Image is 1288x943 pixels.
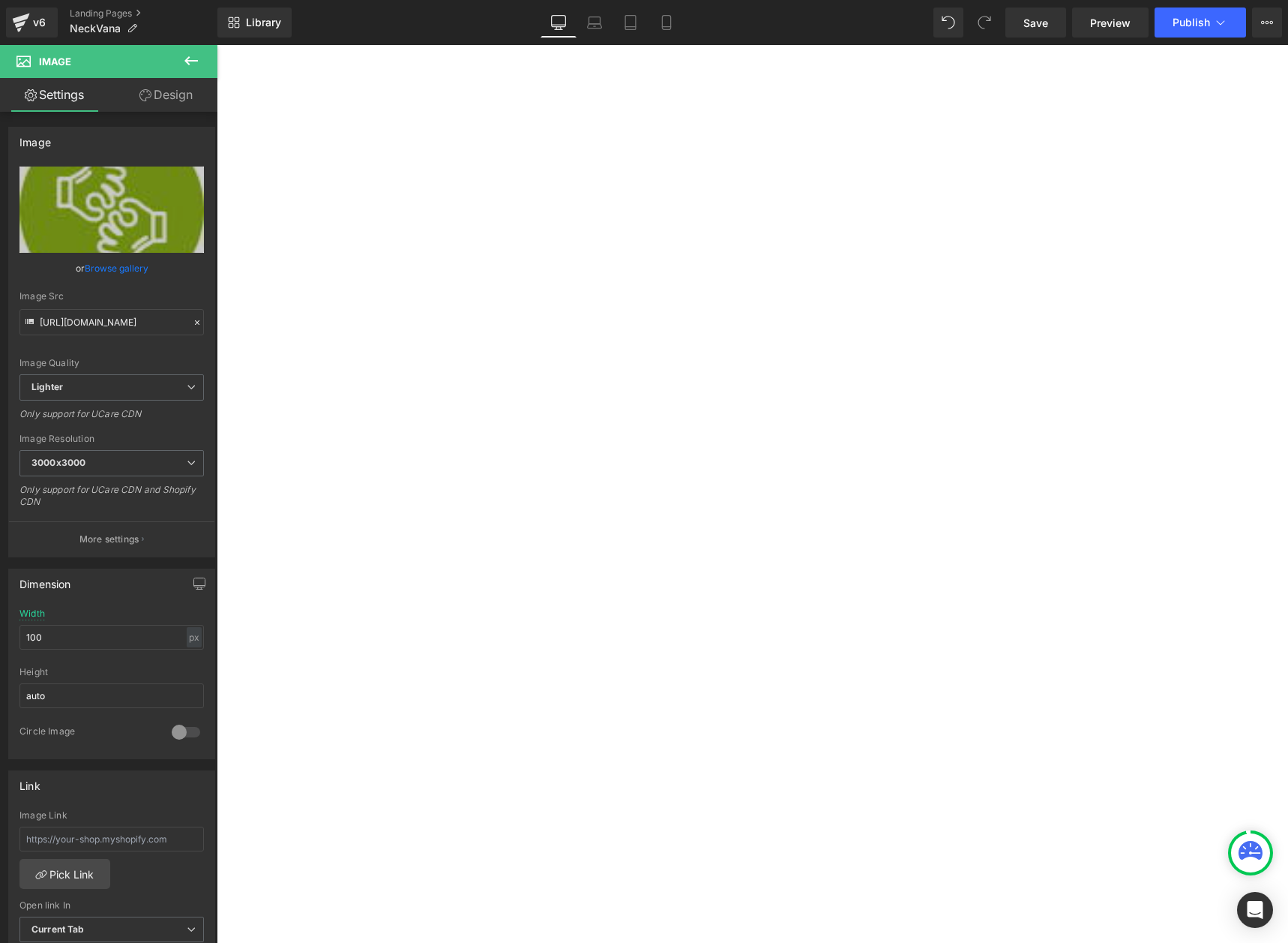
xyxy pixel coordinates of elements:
div: Image Resolution [19,434,204,444]
a: New Library [217,8,292,38]
div: Image Src [19,291,204,302]
p: More settings [79,533,139,546]
a: v6 [6,8,58,38]
div: Link [19,771,40,792]
input: auto [19,683,204,708]
a: Preview [1072,8,1149,38]
div: Only support for UCare CDN and Shopify CDN [19,484,204,518]
a: Landing Pages [70,8,217,20]
input: Link [19,309,204,335]
span: Library [246,16,281,29]
input: auto [19,625,204,650]
div: Open link In [19,900,204,911]
a: Browse gallery [85,255,148,281]
input: https://your-shop.myshopify.com [19,827,204,851]
a: Pick Link [19,859,110,889]
div: Height [19,667,204,677]
span: Save [1023,15,1048,31]
a: Laptop [577,8,613,38]
div: Circle Image [19,725,157,741]
b: Current Tab [31,923,85,935]
a: Tablet [613,8,648,38]
span: NeckVana [70,23,121,35]
div: or [19,260,204,276]
span: Publish [1173,17,1210,29]
div: Open Intercom Messenger [1237,892,1273,928]
div: Image Link [19,810,204,821]
button: Publish [1155,8,1246,38]
div: Image [19,128,51,149]
b: Lighter [31,381,63,392]
button: Undo [933,8,963,38]
button: More settings [9,521,214,557]
div: Dimension [19,569,71,590]
div: Width [19,608,45,619]
button: More [1252,8,1282,38]
div: Image Quality [19,358,204,368]
div: Only support for UCare CDN [19,408,204,430]
div: v6 [30,13,49,32]
b: 3000x3000 [31,457,85,468]
button: Redo [969,8,999,38]
span: Image [39,56,71,68]
a: Design [112,78,220,112]
span: Preview [1090,15,1131,31]
a: Mobile [648,8,684,38]
a: Desktop [541,8,577,38]
div: px [187,627,202,647]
